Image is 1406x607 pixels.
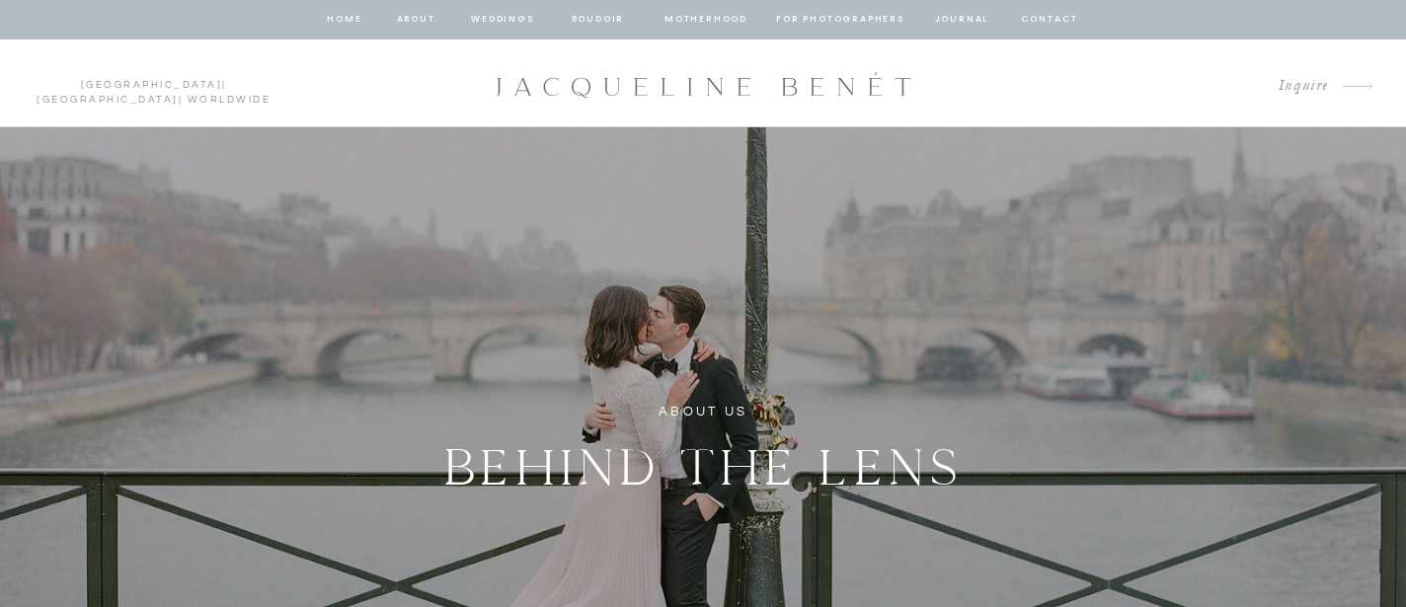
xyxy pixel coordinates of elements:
[570,11,626,29] a: BOUDOIR
[37,95,179,105] a: [GEOGRAPHIC_DATA]
[395,11,436,29] a: about
[1263,73,1329,100] a: Inquire
[1018,11,1081,29] a: contact
[931,11,992,29] a: journal
[776,11,904,29] a: for photographers
[664,11,746,29] a: Motherhood
[326,11,363,29] a: home
[419,427,987,496] h2: BEHIND THE LENS
[542,401,864,423] h1: ABOUT US
[81,80,223,90] a: [GEOGRAPHIC_DATA]
[469,11,536,29] a: Weddings
[28,78,279,90] p: | | Worldwide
